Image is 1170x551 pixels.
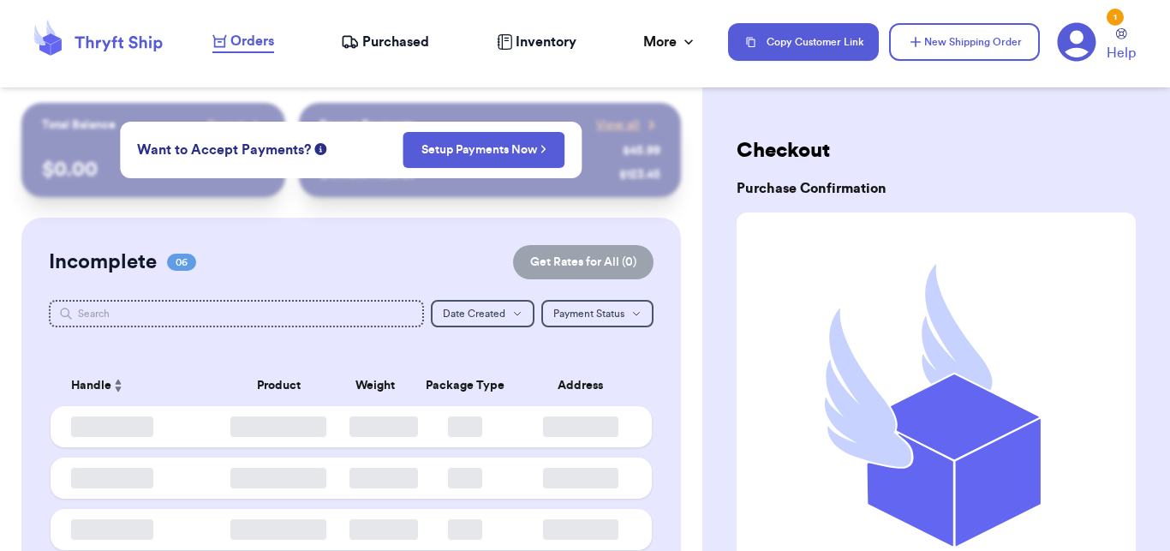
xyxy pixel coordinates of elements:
[1057,22,1096,62] a: 1
[111,375,125,396] button: Sort ascending
[207,117,244,134] span: Payout
[737,178,1136,199] h3: Purchase Confirmation
[230,31,274,51] span: Orders
[1107,9,1124,26] div: 1
[49,300,424,327] input: Search
[596,117,660,134] a: View all
[49,249,157,276] h2: Incomplete
[443,308,505,319] span: Date Created
[1107,28,1136,63] a: Help
[1107,43,1136,63] span: Help
[643,32,697,52] div: More
[519,365,652,406] th: Address
[341,32,429,52] a: Purchased
[553,308,624,319] span: Payment Status
[411,365,519,406] th: Package Type
[516,32,576,52] span: Inventory
[421,141,547,159] a: Setup Payments Now
[167,254,196,271] span: 06
[42,156,265,183] p: $ 0.00
[728,23,879,61] button: Copy Customer Link
[403,132,565,168] button: Setup Payments Now
[137,140,311,160] span: Want to Accept Payments?
[362,32,429,52] span: Purchased
[737,137,1136,165] h2: Checkout
[212,31,274,53] a: Orders
[889,23,1040,61] button: New Shipping Order
[218,365,338,406] th: Product
[207,117,265,134] a: Payout
[339,365,411,406] th: Weight
[541,300,654,327] button: Payment Status
[596,117,640,134] span: View all
[431,300,534,327] button: Date Created
[71,377,111,395] span: Handle
[497,32,576,52] a: Inventory
[619,166,660,183] div: $ 123.45
[623,142,660,159] div: $ 45.99
[42,117,116,134] p: Total Balance
[513,245,654,279] button: Get Rates for All (0)
[319,117,415,134] p: Recent Payments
